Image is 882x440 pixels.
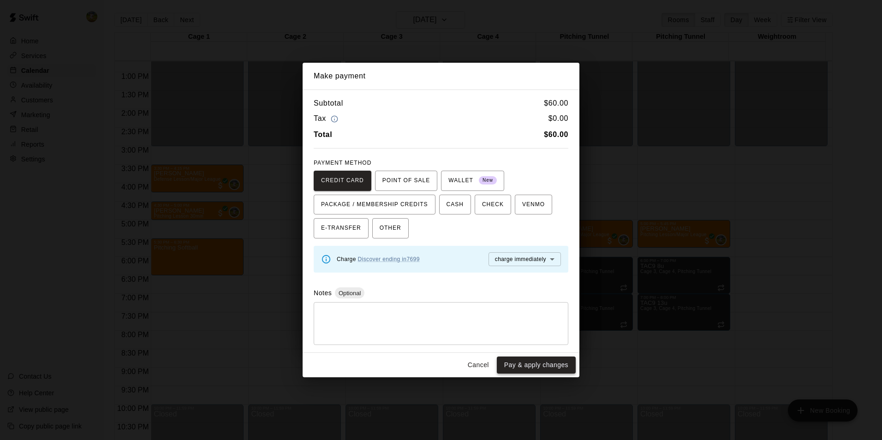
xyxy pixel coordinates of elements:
span: POINT OF SALE [382,173,430,188]
button: VENMO [515,195,552,215]
h6: $ 0.00 [548,113,568,125]
button: WALLET New [441,171,504,191]
button: PACKAGE / MEMBERSHIP CREDITS [314,195,435,215]
b: Total [314,131,332,138]
button: CHECK [475,195,511,215]
span: CASH [447,197,464,212]
span: charge immediately [495,256,546,262]
span: PACKAGE / MEMBERSHIP CREDITS [321,197,428,212]
button: OTHER [372,218,409,238]
button: Cancel [464,357,493,374]
span: CREDIT CARD [321,173,364,188]
button: E-TRANSFER [314,218,369,238]
span: CHECK [482,197,504,212]
button: CASH [439,195,471,215]
span: VENMO [522,197,545,212]
a: Discover ending in 7699 [358,256,420,262]
span: OTHER [380,221,401,236]
span: WALLET [448,173,497,188]
b: $ 60.00 [544,131,568,138]
span: Optional [335,290,364,297]
h6: Subtotal [314,97,343,109]
span: Charge [337,256,420,262]
h6: Tax [314,113,340,125]
button: Pay & apply changes [497,357,576,374]
button: CREDIT CARD [314,171,371,191]
label: Notes [314,289,332,297]
h6: $ 60.00 [544,97,568,109]
span: PAYMENT METHOD [314,160,371,166]
button: POINT OF SALE [375,171,437,191]
span: New [479,174,497,187]
h2: Make payment [303,63,579,89]
span: E-TRANSFER [321,221,361,236]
